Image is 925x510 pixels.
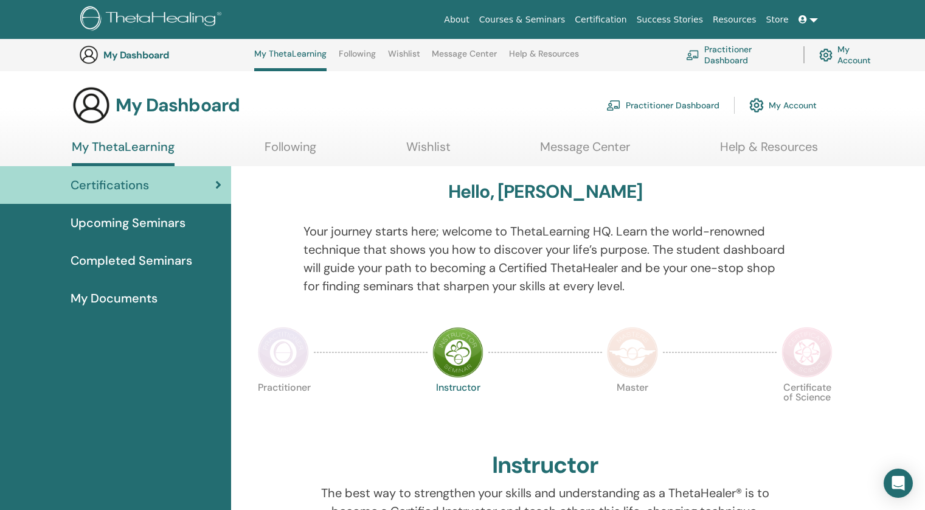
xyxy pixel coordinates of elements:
[71,251,192,270] span: Completed Seminars
[474,9,570,31] a: Courses & Seminars
[686,50,699,60] img: chalkboard-teacher.svg
[439,9,474,31] a: About
[570,9,631,31] a: Certification
[448,181,643,203] h3: Hello, [PERSON_NAME]
[265,139,316,163] a: Following
[781,327,833,378] img: Certificate of Science
[258,383,309,434] p: Practitioner
[509,49,579,68] a: Help & Resources
[79,45,99,65] img: generic-user-icon.jpg
[606,92,719,119] a: Practitioner Dashboard
[406,139,451,163] a: Wishlist
[432,49,497,68] a: Message Center
[781,383,833,434] p: Certificate of Science
[103,49,225,61] h3: My Dashboard
[339,49,376,68] a: Following
[80,6,226,33] img: logo.png
[254,49,327,71] a: My ThetaLearning
[71,176,149,194] span: Certifications
[116,94,240,116] h3: My Dashboard
[303,222,788,295] p: Your journey starts here; welcome to ThetaLearning HQ. Learn the world-renowned technique that sh...
[258,327,309,378] img: Practitioner
[432,383,483,434] p: Instructor
[708,9,761,31] a: Resources
[540,139,630,163] a: Message Center
[607,327,658,378] img: Master
[884,469,913,498] div: Open Intercom Messenger
[432,327,483,378] img: Instructor
[71,289,158,307] span: My Documents
[749,92,817,119] a: My Account
[819,46,833,65] img: cog.svg
[388,49,420,68] a: Wishlist
[632,9,708,31] a: Success Stories
[607,383,658,434] p: Master
[686,41,789,68] a: Practitioner Dashboard
[720,139,818,163] a: Help & Resources
[72,86,111,125] img: generic-user-icon.jpg
[819,41,881,68] a: My Account
[749,95,764,116] img: cog.svg
[72,139,175,166] a: My ThetaLearning
[761,9,794,31] a: Store
[492,452,598,480] h2: Instructor
[71,214,185,232] span: Upcoming Seminars
[606,100,621,111] img: chalkboard-teacher.svg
